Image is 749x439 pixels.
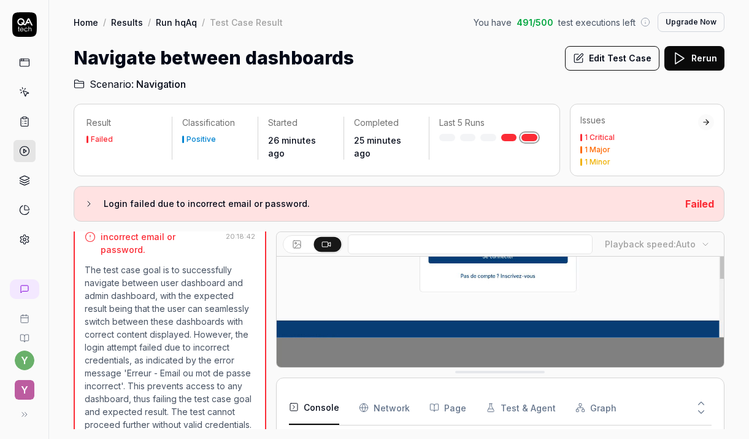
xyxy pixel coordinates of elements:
[5,304,44,324] a: Book a call with us
[575,390,616,425] button: Graph
[585,158,610,166] div: 1 Minor
[439,117,537,129] p: Last 5 Runs
[486,390,556,425] button: Test & Agent
[517,16,553,29] span: 491 / 500
[585,134,615,141] div: 1 Critical
[111,16,143,28] a: Results
[289,390,339,425] button: Console
[658,12,724,32] button: Upgrade Now
[15,351,34,370] button: y
[580,114,698,126] div: Issues
[86,117,162,129] p: Result
[359,390,410,425] button: Network
[685,198,714,210] span: Failed
[558,16,636,29] span: test executions left
[5,370,44,402] button: Y
[202,16,205,28] div: /
[354,135,401,158] time: 25 minutes ago
[605,238,696,251] div: Playback speed:
[156,16,197,28] a: Run hqAq
[87,77,134,91] span: Scenario:
[429,390,466,425] button: Page
[103,16,106,28] div: /
[148,16,151,28] div: /
[85,263,255,431] p: The test case goal is to successfully navigate between user dashboard and admin dashboard, with t...
[182,117,248,129] p: Classification
[10,279,39,299] a: New conversation
[268,135,316,158] time: 26 minutes ago
[84,196,675,211] button: Login failed due to incorrect email or password.
[74,77,186,91] a: Scenario:Navigation
[565,46,659,71] button: Edit Test Case
[101,217,221,256] div: Login failed due to incorrect email or password.
[186,136,216,143] div: Positive
[74,44,354,72] h1: Navigate between dashboards
[585,146,610,153] div: 1 Major
[74,16,98,28] a: Home
[664,46,724,71] button: Rerun
[15,380,34,400] span: Y
[5,324,44,343] a: Documentation
[104,196,675,211] h3: Login failed due to incorrect email or password.
[91,136,113,143] div: Failed
[226,232,255,241] time: 20:18:42
[210,16,283,28] div: Test Case Result
[136,77,186,91] span: Navigation
[268,117,334,129] p: Started
[474,16,512,29] span: You have
[354,117,420,129] p: Completed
